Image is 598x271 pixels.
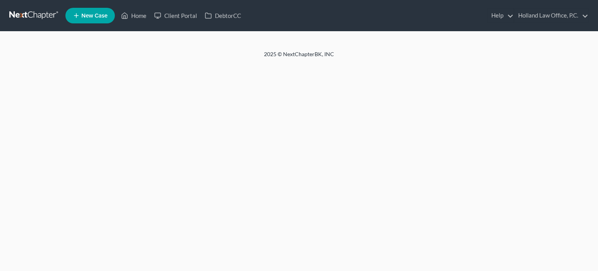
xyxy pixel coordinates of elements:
a: Help [487,9,514,23]
a: DebtorCC [201,9,245,23]
a: Holland Law Office, P.C. [514,9,588,23]
new-legal-case-button: New Case [65,8,115,23]
a: Home [117,9,150,23]
a: Client Portal [150,9,201,23]
div: 2025 © NextChapterBK, INC [77,50,521,64]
